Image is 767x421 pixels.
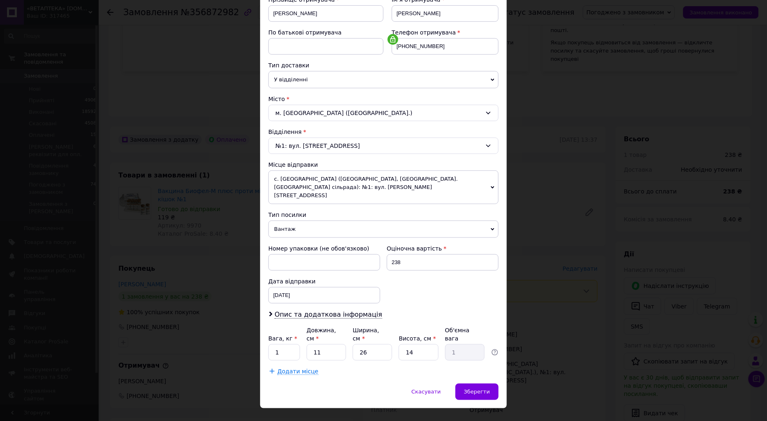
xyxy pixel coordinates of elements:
div: Оціночна вартість [387,244,499,253]
label: Ширина, см [353,327,379,342]
div: Об'ємна вага [445,326,485,343]
span: с. [GEOGRAPHIC_DATA] ([GEOGRAPHIC_DATA], [GEOGRAPHIC_DATA]. [GEOGRAPHIC_DATA] сільрада): №1: вул.... [268,170,499,204]
span: У відділенні [268,71,499,88]
span: Опис та додаткова інформація [275,311,382,319]
span: Вантаж [268,221,499,238]
div: Дата відправки [268,277,380,285]
span: Телефон отримувача [392,29,456,36]
div: Номер упаковки (не обов'язково) [268,244,380,253]
span: По батькові отримувача [268,29,342,36]
label: Довжина, см [307,327,336,342]
span: Додати місце [277,368,319,375]
label: Вага, кг [268,335,297,342]
span: Тип посилки [268,212,306,218]
span: Зберегти [464,389,490,395]
input: +380 [392,38,499,55]
span: Місце відправки [268,161,318,168]
div: Місто [268,95,499,103]
span: Скасувати [411,389,441,395]
div: №1: вул. [STREET_ADDRESS] [268,138,499,154]
span: Тип доставки [268,62,310,69]
div: Відділення [268,128,499,136]
div: м. [GEOGRAPHIC_DATA] ([GEOGRAPHIC_DATA].) [268,105,499,121]
label: Висота, см [399,335,436,342]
